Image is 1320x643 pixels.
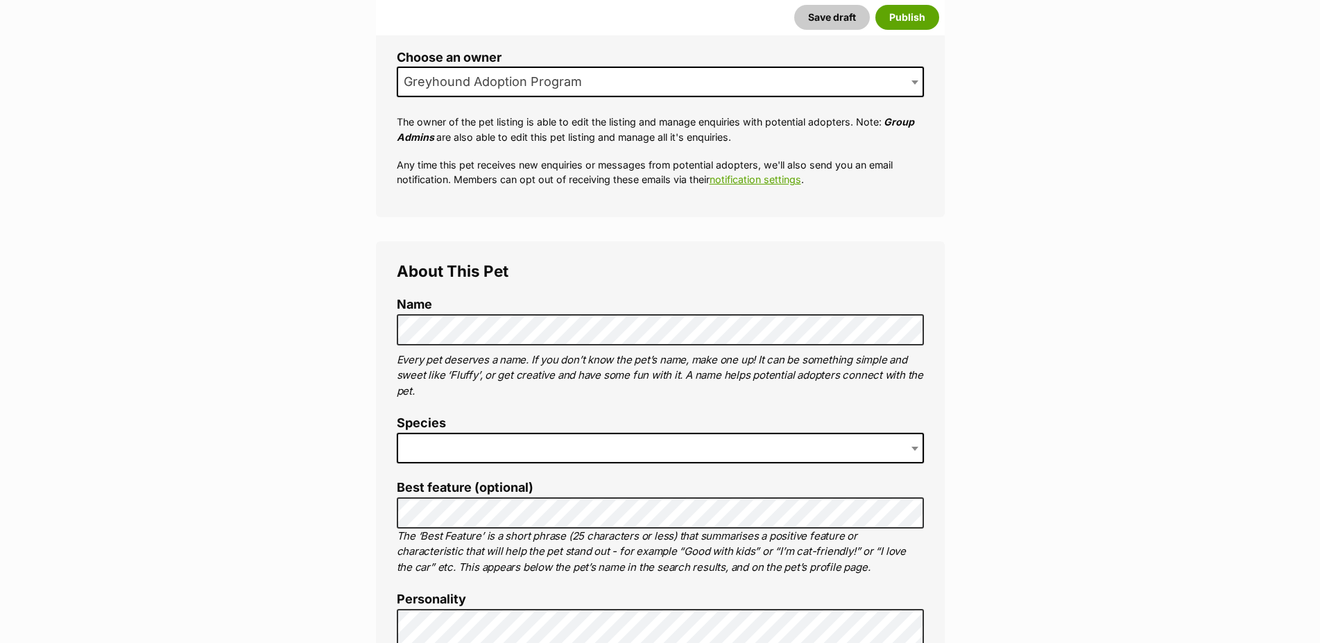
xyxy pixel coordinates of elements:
[397,114,924,144] p: The owner of the pet listing is able to edit the listing and manage enquiries with potential adop...
[397,529,924,576] p: The ‘Best Feature’ is a short phrase (25 characters or less) that summarises a positive feature o...
[875,5,939,30] button: Publish
[397,262,508,280] span: About This Pet
[397,298,924,312] label: Name
[397,116,914,142] em: Group Admins
[397,157,924,187] p: Any time this pet receives new enquiries or messages from potential adopters, we'll also send you...
[794,5,870,30] button: Save draft
[398,72,596,92] span: Greyhound Adoption Program
[397,416,924,431] label: Species
[710,173,801,185] a: notification settings
[397,67,924,97] span: Greyhound Adoption Program
[397,481,924,495] label: Best feature (optional)
[397,352,924,400] p: Every pet deserves a name. If you don’t know the pet’s name, make one up! It can be something sim...
[397,51,924,65] label: Choose an owner
[397,592,924,607] label: Personality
